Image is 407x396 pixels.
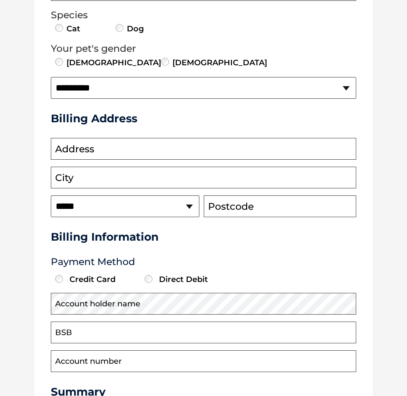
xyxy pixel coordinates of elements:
label: Credit Card [53,275,140,284]
h3: Billing Information [51,230,356,243]
label: Direct Debit [142,275,230,284]
input: Direct Debit [145,275,152,283]
label: BSB [55,327,72,339]
label: [DEMOGRAPHIC_DATA] [66,57,161,68]
label: Account holder name [55,299,140,310]
h3: Payment Method [51,256,356,268]
label: City [55,172,73,184]
label: Cat [66,23,80,34]
h3: Billing Address [51,112,356,125]
label: [DEMOGRAPHIC_DATA] [172,57,267,68]
label: Address [55,144,94,155]
label: Dog [126,23,144,34]
label: Postcode [208,201,254,212]
input: Credit Card [55,275,63,283]
label: Account number [55,356,122,367]
legend: Your pet's gender [51,43,356,54]
legend: Species [51,10,356,21]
